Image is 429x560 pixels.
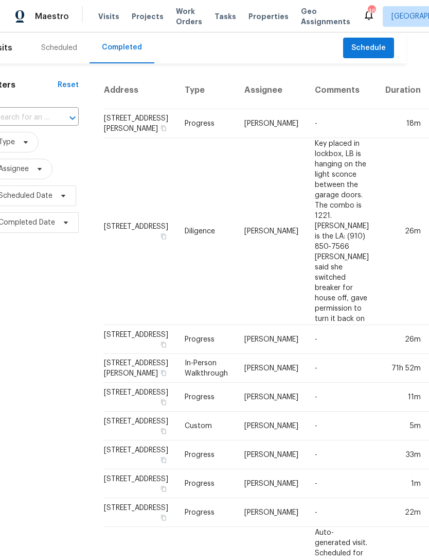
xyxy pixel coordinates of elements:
span: Projects [132,11,164,22]
td: Custom [176,412,236,440]
div: Completed [102,42,142,53]
button: Copy Address [159,455,168,465]
td: - [307,109,377,138]
button: Open [65,111,80,125]
button: Schedule [343,38,394,59]
td: In-Person Walkthrough [176,354,236,383]
td: [STREET_ADDRESS][PERSON_NAME] [103,109,176,138]
span: Tasks [214,13,236,20]
td: [PERSON_NAME] [236,412,307,440]
div: Reset [58,80,79,90]
td: 26m [377,325,429,354]
td: [PERSON_NAME] [236,354,307,383]
div: 46 [368,6,375,16]
th: Comments [307,72,377,109]
button: Copy Address [159,427,168,436]
th: Assignee [236,72,307,109]
td: 22m [377,498,429,527]
td: - [307,412,377,440]
td: 26m [377,138,429,325]
td: [PERSON_NAME] [236,383,307,412]
td: - [307,469,377,498]
th: Type [176,72,236,109]
td: [STREET_ADDRESS] [103,138,176,325]
span: Visits [98,11,119,22]
td: [PERSON_NAME] [236,498,307,527]
button: Copy Address [159,124,168,133]
td: [STREET_ADDRESS] [103,325,176,354]
td: Progress [176,440,236,469]
td: 33m [377,440,429,469]
span: Maestro [35,11,69,22]
td: [PERSON_NAME] [236,440,307,469]
td: Progress [176,498,236,527]
button: Copy Address [159,484,168,494]
td: - [307,325,377,354]
td: Progress [176,383,236,412]
td: [STREET_ADDRESS] [103,440,176,469]
td: Progress [176,325,236,354]
td: [STREET_ADDRESS] [103,498,176,527]
button: Copy Address [159,368,168,378]
button: Copy Address [159,340,168,349]
td: Progress [176,109,236,138]
td: 71h 52m [377,354,429,383]
div: Scheduled [41,43,77,53]
span: Properties [248,11,289,22]
td: [PERSON_NAME] [236,469,307,498]
td: [STREET_ADDRESS] [103,469,176,498]
td: - [307,354,377,383]
td: [STREET_ADDRESS] [103,383,176,412]
td: [STREET_ADDRESS] [103,412,176,440]
span: Schedule [351,42,386,55]
td: - [307,440,377,469]
span: Geo Assignments [301,6,350,27]
button: Copy Address [159,232,168,241]
button: Copy Address [159,513,168,522]
td: - [307,498,377,527]
td: 1m [377,469,429,498]
td: [PERSON_NAME] [236,325,307,354]
button: Copy Address [159,398,168,407]
td: 11m [377,383,429,412]
td: - [307,383,377,412]
td: Key placed in lockbox, LB is hanging on the light sconce between the garage doors. The combo is 1... [307,138,377,325]
th: Address [103,72,176,109]
th: Duration [377,72,429,109]
td: [PERSON_NAME] [236,109,307,138]
td: 5m [377,412,429,440]
td: 18m [377,109,429,138]
td: Progress [176,469,236,498]
td: [STREET_ADDRESS][PERSON_NAME] [103,354,176,383]
td: Diligence [176,138,236,325]
span: Work Orders [176,6,202,27]
td: [PERSON_NAME] [236,138,307,325]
